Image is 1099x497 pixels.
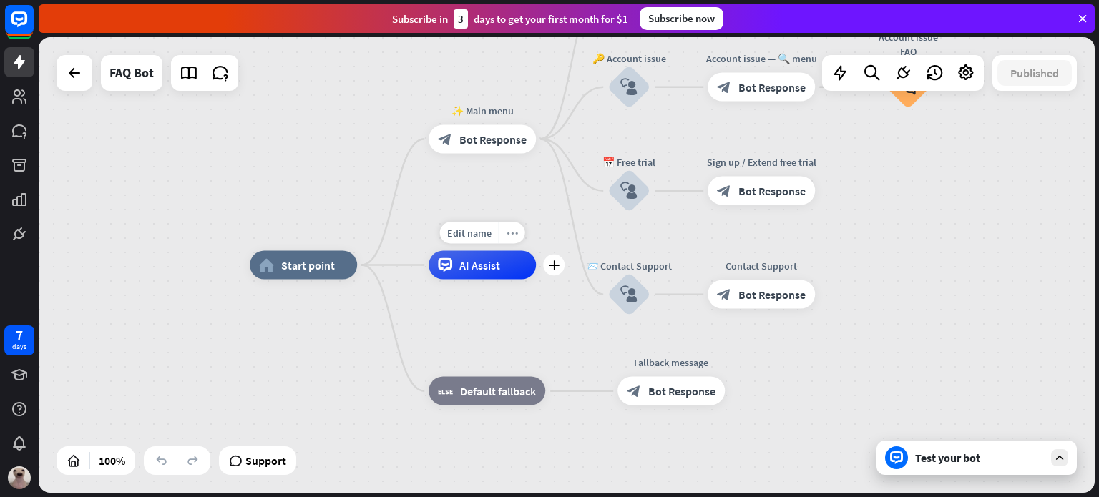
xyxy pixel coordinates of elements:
div: Subscribe in days to get your first month for $1 [392,9,628,29]
div: Subscribe now [640,7,723,30]
i: block_bot_response [717,287,731,302]
span: Edit name [447,227,492,240]
i: block_bot_response [717,80,731,94]
span: Bot Response [738,184,806,198]
i: block_bot_response [438,132,452,146]
i: home_2 [259,258,274,272]
i: block_fallback [438,384,453,398]
i: block_user_input [620,79,638,96]
div: Account issue FAQ [876,30,940,59]
div: 3 [454,9,468,29]
div: FAQ Bot [109,55,154,91]
div: ✨ Main menu [418,103,547,117]
span: Bot Response [738,287,806,302]
div: Sign up / Extend free trial [697,155,826,169]
span: AI Assist [459,258,500,272]
span: Bot Response [648,384,715,398]
i: block_user_input [620,182,638,200]
div: days [12,342,26,352]
button: Open LiveChat chat widget [11,6,54,49]
i: plus [549,260,560,270]
div: Fallback message [607,355,736,370]
div: 100% [94,449,130,472]
span: Support [245,449,286,472]
i: more_horiz [507,227,518,238]
div: Account issue — 🔍 menu [697,51,826,66]
button: Published [997,60,1072,86]
span: Start point [281,258,335,272]
div: 🔑 Account issue [586,51,672,66]
div: 📅 Free trial [586,155,672,169]
i: block_bot_response [717,184,731,198]
div: Contact Support [697,259,826,273]
i: block_user_input [620,286,638,303]
div: 📨 Contact Support [586,259,672,273]
span: Bot Response [459,132,527,146]
span: Bot Response [738,80,806,94]
div: 7 [16,329,23,342]
span: Default fallback [460,384,536,398]
div: Test your bot [915,451,1044,465]
i: block_bot_response [627,384,641,398]
a: 7 days [4,325,34,355]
